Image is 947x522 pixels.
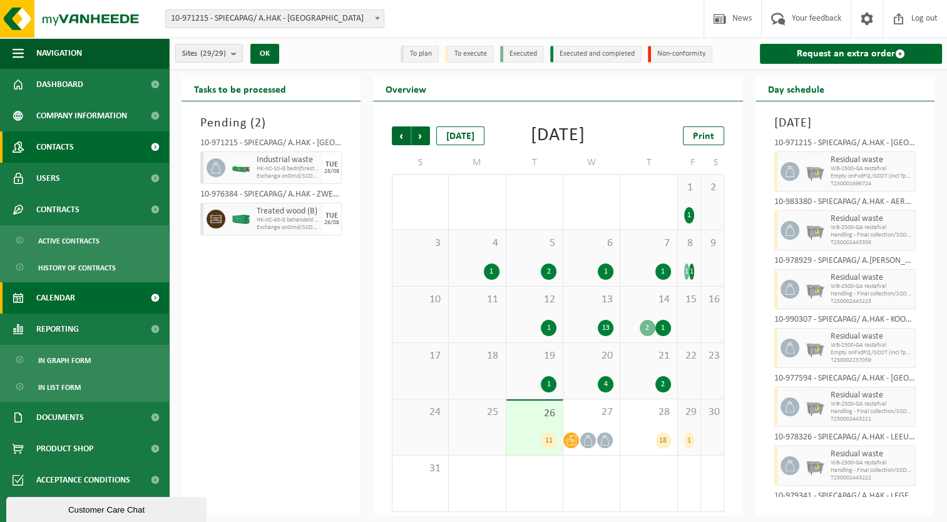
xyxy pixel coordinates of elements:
[570,349,613,363] span: 20
[831,342,912,349] span: WB-2500-GA restafval
[774,315,916,328] div: 10-990307 - SPIECAPAG/ A.HAK - KOOLKERKESTEENWEG - OOSTKERKE
[399,237,442,250] span: 3
[774,139,916,151] div: 10-971215 - SPIECAPAG/ A.HAK - [GEOGRAPHIC_DATA]
[392,151,449,174] td: S
[689,264,694,280] div: 1
[6,494,209,522] iframe: chat widget
[513,407,556,421] span: 26
[598,264,613,280] div: 1
[401,46,439,63] li: To plan
[707,349,717,363] span: 23
[655,264,671,280] div: 1
[325,212,338,220] div: TUE
[774,374,916,387] div: 10-977594 - SPIECAPAG/ A.HAK - [GEOGRAPHIC_DATA] - [GEOGRAPHIC_DATA]
[36,282,75,314] span: Calendar
[513,349,556,363] span: 19
[831,401,912,408] span: WB-2500-GA restafval
[3,375,166,399] a: In list form
[399,293,442,307] span: 10
[707,406,717,419] span: 30
[563,151,620,174] td: W
[806,162,824,181] img: WB-2500-GAL-GY-01
[707,181,717,195] span: 2
[831,349,912,357] span: Empty onFxdFQ/SCOT (incl Tpt, Trtmt) - COMP
[541,320,556,336] div: 1
[455,406,499,419] span: 25
[36,131,74,163] span: Contacts
[831,449,912,459] span: Residual waste
[648,46,712,63] li: Non-conformity
[257,165,320,173] span: HK-XC-10-G bedrijfsrestafval
[36,433,93,464] span: Product Shop
[541,264,556,280] div: 2
[570,237,613,250] span: 6
[399,349,442,363] span: 17
[36,38,82,69] span: Navigation
[774,492,916,504] div: 10-979341 - SPIECAPAG/ A.HAK - LEGEVOORDE WEG - LIEVEGEM
[257,173,320,180] span: Exchange onDmd/SCOT (incl Tpt, Hand) - Weekday - HK (Exch)
[455,237,499,250] span: 4
[831,214,912,224] span: Residual waste
[200,114,342,133] h3: Pending ( )
[373,76,439,101] h2: Overview
[3,348,166,372] a: In graph form
[257,207,320,217] span: Treated wood (B)
[3,255,166,279] a: History of contracts
[693,131,714,141] span: Print
[684,293,694,307] span: 15
[455,349,499,363] span: 18
[484,264,499,280] div: 1
[655,320,671,336] div: 1
[449,151,506,174] td: M
[513,293,556,307] span: 12
[392,126,411,145] span: Previous
[806,280,824,299] img: WB-2500-GAL-GY-01
[232,215,250,224] img: HK-XC-40-GN-00
[831,273,912,283] span: Residual waste
[200,139,342,151] div: 10-971215 - SPIECAPAG/ A.HAK - [GEOGRAPHIC_DATA]
[831,224,912,232] span: WB-2500-GA restafval
[655,432,671,449] div: 18
[325,161,338,168] div: TUE
[570,406,613,419] span: 27
[755,76,837,101] h2: Day schedule
[684,264,689,280] div: 1
[831,173,912,180] span: Empty onFxdFQ/SCOT (incl Tpt, Trtmt) - COMP
[165,9,384,28] span: 10-971215 - SPIECAPAG/ A.HAK - BRUGGE
[831,408,912,416] span: Handling - Final collection/SCOT (SP1)- COL
[831,232,912,239] span: Handling - Final collection/SCOT (SP1)- COL
[831,290,912,298] span: Handling - Final collection/SCOT (SP1)- COL
[541,376,556,392] div: 1
[831,298,912,305] span: T250002443223
[436,126,484,145] div: [DATE]
[831,416,912,423] span: T250002443221
[806,221,824,240] img: WB-2500-GAL-GY-01
[182,44,226,63] span: Sites
[166,10,384,28] span: 10-971215 - SPIECAPAG/ A.HAK - BRUGGE
[598,320,613,336] div: 13
[324,220,339,226] div: 26/08
[655,376,671,392] div: 2
[831,474,912,482] span: T250002443222
[36,194,79,225] span: Contracts
[627,237,670,250] span: 7
[684,207,694,223] div: 1
[399,406,442,419] span: 24
[831,467,912,474] span: Handling - Final collection/SCOT (SP1)- COL
[232,163,250,173] img: HK-XC-10-GN-00
[500,46,544,63] li: Executed
[257,155,320,165] span: Industrial waste
[684,237,694,250] span: 8
[200,190,342,203] div: 10-976384 - SPIECAPAG/ A.HAK - ZWEPE - ADEGEM
[760,44,942,64] a: Request an extra order
[541,432,556,449] div: 11
[707,293,717,307] span: 16
[3,228,166,252] a: Active contracts
[506,151,563,174] td: T
[38,376,81,399] span: In list form
[257,224,320,232] span: Exchange onDmd/SCOT (incl Tpt, Hand) - Weekday - HK (Exch)
[806,397,824,416] img: WB-2500-GAL-GY-01
[36,314,79,345] span: Reporting
[399,462,442,476] span: 31
[684,181,694,195] span: 1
